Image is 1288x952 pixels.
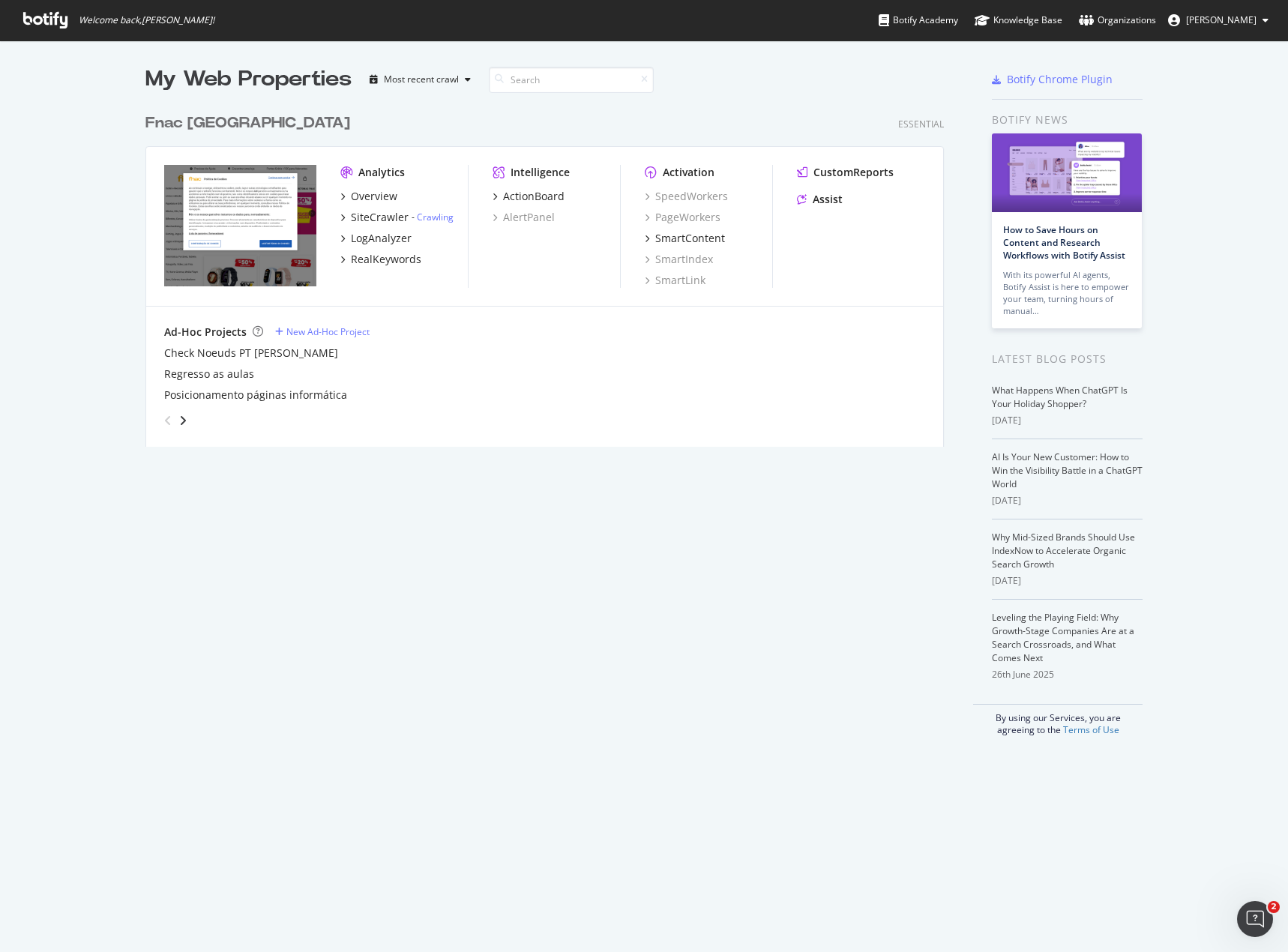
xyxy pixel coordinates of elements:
[164,388,347,403] a: Posicionamento páginas informática
[158,409,178,433] div: angle-left
[417,211,454,223] a: Crawling
[351,252,421,267] div: RealKeywords
[79,14,214,26] span: Welcome back, [PERSON_NAME] !
[1186,13,1257,26] span: Patrícia Leal
[164,346,338,361] a: Check Noeuds PT [PERSON_NAME]
[975,13,1062,28] div: Knowledge Base
[493,189,565,204] a: ActionBoard
[384,75,459,84] div: Most recent crawl
[275,325,370,338] a: New Ad-Hoc Project
[145,112,350,134] div: Fnac [GEOGRAPHIC_DATA]
[992,112,1143,128] div: Botify news
[1156,8,1281,32] button: [PERSON_NAME]
[645,189,728,204] a: SpeedWorkers
[340,189,397,204] a: Overview
[992,414,1143,427] div: [DATE]
[992,451,1143,490] a: AI Is Your New Customer: How to Win the Visibility Battle in a ChatGPT World
[973,704,1143,736] div: By using our Services, you are agreeing to the
[992,72,1113,87] a: Botify Chrome Plugin
[164,367,254,382] a: Regresso as aulas
[286,325,370,338] div: New Ad-Hoc Project
[645,210,720,225] a: PageWorkers
[145,94,956,447] div: grid
[351,210,409,225] div: SiteCrawler
[493,210,555,225] a: AlertPanel
[1007,72,1113,87] div: Botify Chrome Plugin
[412,211,454,223] div: -
[813,192,843,207] div: Assist
[1063,723,1119,736] a: Terms of Use
[992,611,1134,664] a: Leveling the Playing Field: Why Growth-Stage Companies Are at a Search Crossroads, and What Comes...
[1268,901,1280,913] span: 2
[1003,223,1125,262] a: How to Save Hours on Content and Research Workflows with Botify Assist
[1079,13,1156,28] div: Organizations
[797,165,894,180] a: CustomReports
[645,231,725,246] a: SmartContent
[992,133,1142,212] img: How to Save Hours on Content and Research Workflows with Botify Assist
[992,574,1143,588] div: [DATE]
[992,384,1128,410] a: What Happens When ChatGPT Is Your Holiday Shopper?
[655,231,725,246] div: SmartContent
[1237,901,1273,937] iframe: Intercom live chat
[813,165,894,180] div: CustomReports
[340,231,412,246] a: LogAnalyzer
[992,531,1135,570] a: Why Mid-Sized Brands Should Use IndexNow to Accelerate Organic Search Growth
[340,252,421,267] a: RealKeywords
[164,165,316,286] img: www.fnac.pt
[358,165,405,180] div: Analytics
[145,64,352,94] div: My Web Properties
[351,231,412,246] div: LogAnalyzer
[898,118,944,130] div: Essential
[879,13,958,28] div: Botify Academy
[489,67,654,93] input: Search
[1003,269,1131,317] div: With its powerful AI agents, Botify Assist is here to empower your team, turning hours of manual…
[992,351,1143,367] div: Latest Blog Posts
[511,165,570,180] div: Intelligence
[645,273,705,288] a: SmartLink
[340,210,454,225] a: SiteCrawler- Crawling
[145,112,356,134] a: Fnac [GEOGRAPHIC_DATA]
[351,189,397,204] div: Overview
[663,165,714,180] div: Activation
[164,325,247,340] div: Ad-Hoc Projects
[992,494,1143,507] div: [DATE]
[645,252,713,267] a: SmartIndex
[503,189,565,204] div: ActionBoard
[178,413,188,428] div: angle-right
[992,668,1143,681] div: 26th June 2025
[364,67,477,91] button: Most recent crawl
[797,192,843,207] a: Assist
